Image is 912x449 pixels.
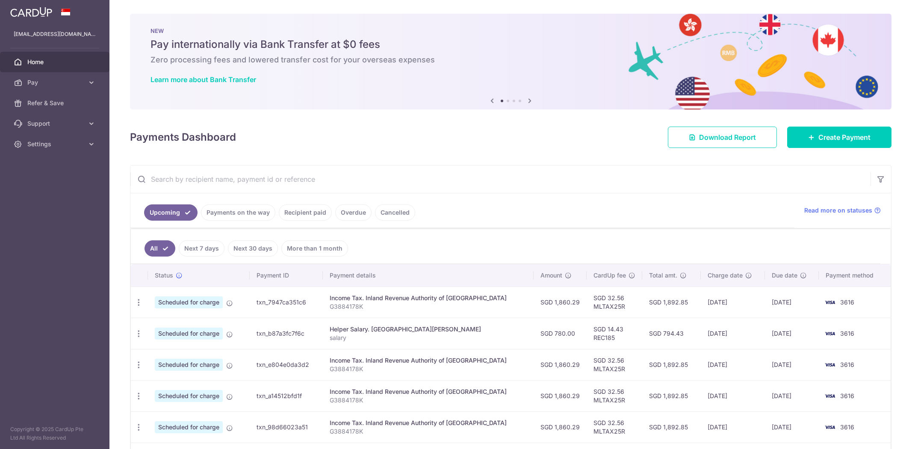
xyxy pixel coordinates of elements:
[587,318,642,349] td: SGD 14.43 REC185
[765,380,819,411] td: [DATE]
[144,204,198,221] a: Upcoming
[155,359,223,371] span: Scheduled for charge
[27,78,84,87] span: Pay
[821,297,838,307] img: Bank Card
[330,302,527,311] p: G3884178K
[821,360,838,370] img: Bank Card
[642,411,701,443] td: SGD 1,892.85
[701,287,765,318] td: [DATE]
[642,318,701,349] td: SGD 794.43
[534,287,587,318] td: SGD 1,860.29
[818,132,871,142] span: Create Payment
[145,240,175,257] a: All
[279,204,332,221] a: Recipient paid
[765,411,819,443] td: [DATE]
[250,380,323,411] td: txn_a14512bfd1f
[155,271,173,280] span: Status
[840,392,854,399] span: 3616
[250,264,323,287] th: Payment ID
[765,287,819,318] td: [DATE]
[587,287,642,318] td: SGD 32.56 MLTAX25R
[804,206,881,215] a: Read more on statuses
[642,287,701,318] td: SGD 1,892.85
[228,240,278,257] a: Next 30 days
[27,119,84,128] span: Support
[840,361,854,368] span: 3616
[250,411,323,443] td: txn_98d66023a51
[151,55,871,65] h6: Zero processing fees and lowered transfer cost for your overseas expenses
[10,7,52,17] img: CardUp
[130,130,236,145] h4: Payments Dashboard
[642,380,701,411] td: SGD 1,892.85
[179,240,224,257] a: Next 7 days
[130,165,871,193] input: Search by recipient name, payment id or reference
[27,99,84,107] span: Refer & Save
[151,38,871,51] h5: Pay internationally via Bank Transfer at $0 fees
[155,390,223,402] span: Scheduled for charge
[155,296,223,308] span: Scheduled for charge
[155,328,223,340] span: Scheduled for charge
[840,330,854,337] span: 3616
[787,127,891,148] a: Create Payment
[534,349,587,380] td: SGD 1,860.29
[701,380,765,411] td: [DATE]
[151,75,256,84] a: Learn more about Bank Transfer
[804,206,872,215] span: Read more on statuses
[151,27,871,34] p: NEW
[821,422,838,432] img: Bank Card
[649,271,677,280] span: Total amt.
[765,318,819,349] td: [DATE]
[330,334,527,342] p: salary
[587,380,642,411] td: SGD 32.56 MLTAX25R
[540,271,562,280] span: Amount
[642,349,701,380] td: SGD 1,892.85
[330,396,527,405] p: G3884178K
[330,427,527,436] p: G3884178K
[27,58,84,66] span: Home
[330,387,527,396] div: Income Tax. Inland Revenue Authority of [GEOGRAPHIC_DATA]
[330,365,527,373] p: G3884178K
[330,419,527,427] div: Income Tax. Inland Revenue Authority of [GEOGRAPHIC_DATA]
[701,411,765,443] td: [DATE]
[375,204,415,221] a: Cancelled
[821,391,838,401] img: Bank Card
[668,127,777,148] a: Download Report
[840,298,854,306] span: 3616
[701,349,765,380] td: [DATE]
[840,423,854,431] span: 3616
[534,380,587,411] td: SGD 1,860.29
[330,356,527,365] div: Income Tax. Inland Revenue Authority of [GEOGRAPHIC_DATA]
[130,14,891,109] img: Bank transfer banner
[819,264,891,287] th: Payment method
[27,140,84,148] span: Settings
[250,318,323,349] td: txn_b87a3fc7f6c
[330,325,527,334] div: Helper Salary. [GEOGRAPHIC_DATA][PERSON_NAME]
[534,318,587,349] td: SGD 780.00
[14,30,96,38] p: [EMAIL_ADDRESS][DOMAIN_NAME]
[701,318,765,349] td: [DATE]
[330,294,527,302] div: Income Tax. Inland Revenue Authority of [GEOGRAPHIC_DATA]
[323,264,534,287] th: Payment details
[587,411,642,443] td: SGD 32.56 MLTAX25R
[155,421,223,433] span: Scheduled for charge
[708,271,743,280] span: Charge date
[821,328,838,339] img: Bank Card
[534,411,587,443] td: SGD 1,860.29
[772,271,797,280] span: Due date
[250,349,323,380] td: txn_e804e0da3d2
[593,271,626,280] span: CardUp fee
[335,204,372,221] a: Overdue
[587,349,642,380] td: SGD 32.56 MLTAX25R
[250,287,323,318] td: txn_7947ca351c6
[699,132,756,142] span: Download Report
[765,349,819,380] td: [DATE]
[201,204,275,221] a: Payments on the way
[281,240,348,257] a: More than 1 month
